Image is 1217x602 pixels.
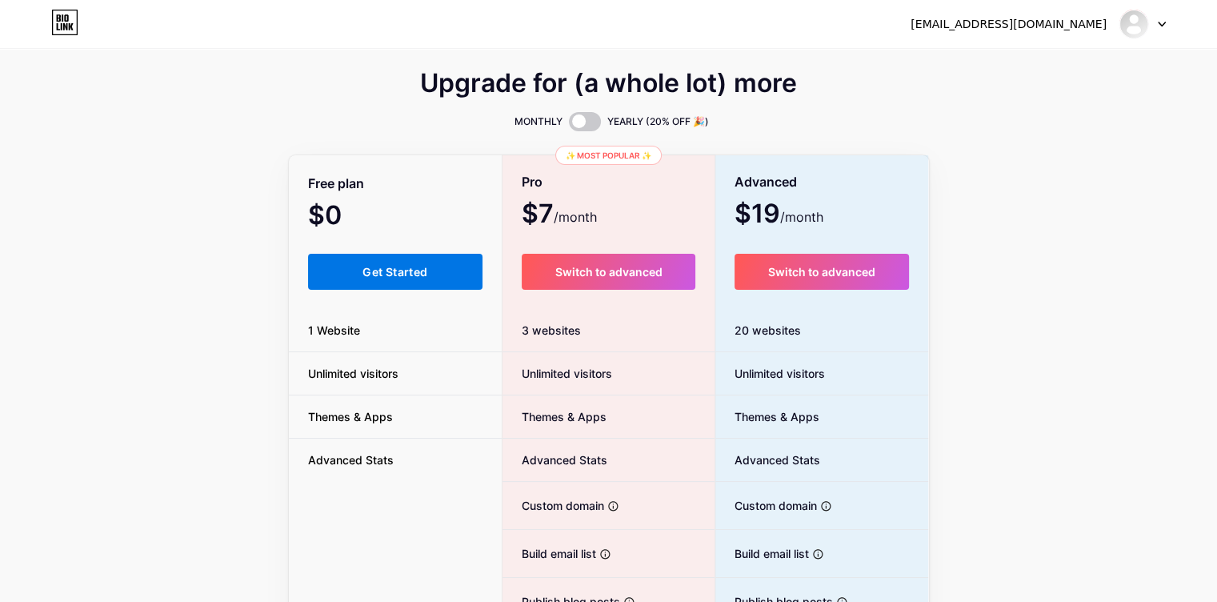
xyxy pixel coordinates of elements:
span: Upgrade for (a whole lot) more [420,74,797,93]
button: Switch to advanced [522,254,695,290]
span: Advanced Stats [289,451,413,468]
span: Build email list [502,545,596,562]
span: Free plan [308,170,364,198]
div: 20 websites [715,309,929,352]
span: Themes & Apps [502,408,606,425]
span: Switch to advanced [554,265,662,279]
span: $0 [308,206,385,228]
span: Pro [522,168,542,196]
span: Unlimited visitors [289,365,418,382]
span: Build email list [715,545,809,562]
div: 3 websites [502,309,715,352]
div: [EMAIL_ADDRESS][DOMAIN_NAME] [911,16,1107,33]
span: /month [554,207,597,227]
span: Advanced Stats [502,451,607,468]
span: $7 [522,204,597,227]
button: Get Started [308,254,483,290]
span: Themes & Apps [715,408,819,425]
span: Custom domain [715,497,817,514]
span: $19 [735,204,823,227]
span: Get Started [362,265,427,279]
span: 1 Website [289,322,379,339]
span: Unlimited visitors [502,365,612,382]
span: YEARLY (20% OFF 🎉) [607,114,709,130]
span: Advanced Stats [715,451,820,468]
span: Custom domain [502,497,604,514]
span: Unlimited visitors [715,365,825,382]
span: MONTHLY [514,114,562,130]
div: ✨ Most popular ✨ [555,146,662,165]
button: Switch to advanced [735,254,910,290]
img: hostevil [1119,9,1149,39]
span: Switch to advanced [768,265,875,279]
span: Themes & Apps [289,408,412,425]
span: /month [780,207,823,227]
span: Advanced [735,168,797,196]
